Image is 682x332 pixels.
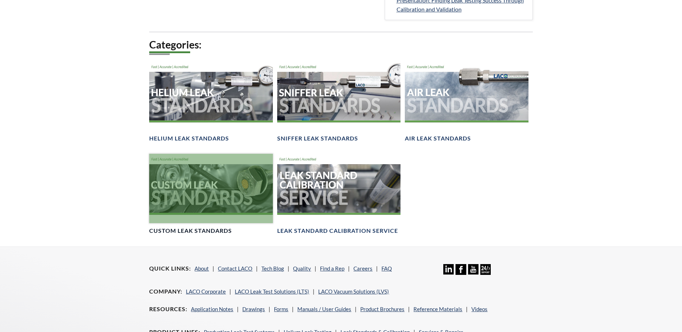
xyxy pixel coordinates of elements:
a: Product Brochures [360,306,404,312]
a: Tech Blog [261,265,284,272]
img: 24/7 Support Icon [480,264,491,275]
a: Air Leak Standards headerAir Leak Standards [405,61,528,142]
h4: Company [149,288,182,295]
a: Drawings [242,306,265,312]
a: Reference Materials [413,306,462,312]
a: Sniffer Leak Standards headerSniffer Leak Standards [277,61,400,142]
a: About [194,265,209,272]
a: Helium Leak Standards headerHelium Leak Standards [149,61,273,142]
a: Quality [293,265,311,272]
a: Leak Standard Calibration Service headerLeak Standard Calibration Service [277,154,400,235]
h4: Helium Leak Standards [149,135,229,142]
a: Manuals / User Guides [297,306,351,312]
a: LACO Corporate [186,288,226,295]
a: LACO Leak Test Solutions (LTS) [235,288,309,295]
h4: Air Leak Standards [405,135,471,142]
a: FAQ [381,265,392,272]
a: Forms [274,306,288,312]
h4: Leak Standard Calibration Service [277,227,398,235]
a: Application Notes [191,306,233,312]
h2: Categories: [149,38,532,51]
a: Contact LACO [218,265,252,272]
a: 24/7 Support [480,269,491,276]
a: Customer Leak Standards headerCustom Leak Standards [149,154,273,235]
h4: Sniffer Leak Standards [277,135,358,142]
a: LACO Vacuum Solutions (LVS) [318,288,389,295]
h4: Quick Links [149,265,191,272]
a: Videos [471,306,488,312]
a: Find a Rep [320,265,344,272]
h4: Custom Leak Standards [149,227,232,235]
a: Careers [353,265,372,272]
h4: Resources [149,305,187,313]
